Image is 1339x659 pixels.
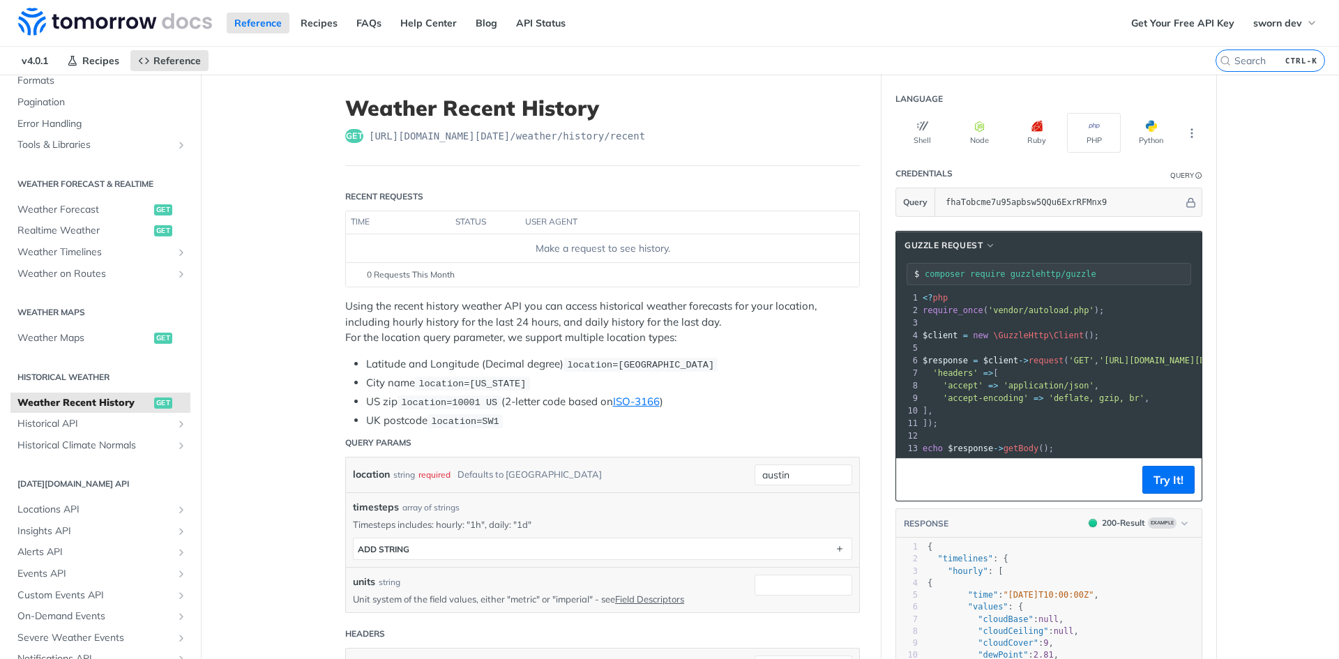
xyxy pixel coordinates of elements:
span: : , [928,626,1079,636]
button: 200200-ResultExample [1082,516,1195,530]
span: Formats [17,74,187,88]
span: , [923,393,1149,403]
li: UK postcode [366,413,860,429]
span: getBody [1004,444,1039,453]
button: Show subpages for Events API [176,568,187,580]
span: 'deflate, gzip, br' [1049,393,1144,403]
p: Timesteps includes: hourly: "1h", daily: "1d" [353,518,852,531]
button: Query [896,188,935,216]
li: City name [366,375,860,391]
span: (); [923,444,1054,453]
span: echo [923,444,943,453]
span: location=SW1 [431,416,499,427]
span: request [1029,356,1064,365]
kbd: CTRL-K [1282,54,1321,68]
input: apikey [939,188,1183,216]
a: Weather Forecastget [10,199,190,220]
span: "time" [968,590,998,600]
button: Show subpages for Weather on Routes [176,268,187,280]
span: location=[GEOGRAPHIC_DATA] [567,360,714,370]
span: On-Demand Events [17,609,172,623]
div: Defaults to [GEOGRAPHIC_DATA] [457,464,602,485]
a: Alerts APIShow subpages for Alerts API [10,542,190,563]
h2: Weather Maps [10,306,190,319]
span: : [ [928,566,1003,576]
span: $response [948,444,993,453]
div: 5 [896,342,920,354]
div: 8 [896,626,918,637]
span: : , [928,590,1099,600]
span: php [932,293,948,303]
div: string [393,464,415,485]
div: 9 [896,392,920,404]
button: Show subpages for Insights API [176,526,187,537]
div: QueryInformation [1170,170,1202,181]
button: Try It! [1142,466,1195,494]
span: get [154,204,172,215]
label: location [353,464,390,485]
span: new [973,331,988,340]
span: : { [928,554,1008,563]
div: 8 [896,379,920,392]
span: Weather on Routes [17,267,172,281]
a: Weather Mapsget [10,328,190,349]
button: Show subpages for Historical API [176,418,187,430]
a: Tools & LibrariesShow subpages for Tools & Libraries [10,135,190,156]
span: timesteps [353,500,399,515]
span: "[DATE]T10:00:00Z" [1003,590,1094,600]
span: 0 Requests This Month [367,268,455,281]
a: Historical Climate NormalsShow subpages for Historical Climate Normals [10,435,190,456]
button: Shell [895,113,949,153]
span: (); [923,331,1099,340]
div: required [418,464,451,485]
span: null [1054,626,1074,636]
a: Insights APIShow subpages for Insights API [10,521,190,542]
a: Field Descriptors [615,593,684,605]
span: Custom Events API [17,589,172,603]
span: "cloudBase" [978,614,1033,624]
span: => [1034,393,1043,403]
span: get [154,397,172,409]
span: [ [923,368,999,378]
span: \GuzzleHttp\Client [993,331,1084,340]
span: Tools & Libraries [17,138,172,152]
div: 200 - Result [1102,517,1145,529]
a: Get Your Free API Key [1124,13,1242,33]
th: user agent [520,211,831,234]
h2: Weather Forecast & realtime [10,178,190,190]
span: Historical Climate Normals [17,439,172,453]
p: Unit system of the field values, either "metric" or "imperial" - see [353,593,734,605]
span: { [928,542,932,552]
div: 11 [896,417,920,430]
button: Guzzle Request [900,238,1001,252]
div: 6 [896,354,920,367]
div: 5 [896,589,918,601]
a: Locations APIShow subpages for Locations API [10,499,190,520]
span: = [973,356,978,365]
a: Error Handling [10,114,190,135]
span: : , [928,638,1054,648]
span: => [983,368,993,378]
span: get [154,333,172,344]
a: ISO-3166 [613,395,660,408]
span: get [154,225,172,236]
a: Historical APIShow subpages for Historical API [10,414,190,434]
div: Headers [345,628,385,640]
button: Show subpages for Custom Events API [176,590,187,601]
span: 'accept-encoding' [943,393,1029,403]
span: '[URL][DOMAIN_NAME][DATE]' [1099,356,1230,365]
span: "timelines" [937,554,992,563]
button: Hide [1183,195,1198,209]
span: ( , , [ [923,356,1246,365]
span: = [963,331,968,340]
div: 12 [896,430,920,442]
a: Events APIShow subpages for Events API [10,563,190,584]
div: 9 [896,637,918,649]
a: Formats [10,70,190,91]
span: Weather Forecast [17,203,151,217]
div: 6 [896,601,918,613]
span: location=[US_STATE] [418,379,526,389]
span: $response [923,356,968,365]
button: Copy to clipboard [903,469,923,490]
h2: Historical Weather [10,371,190,384]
